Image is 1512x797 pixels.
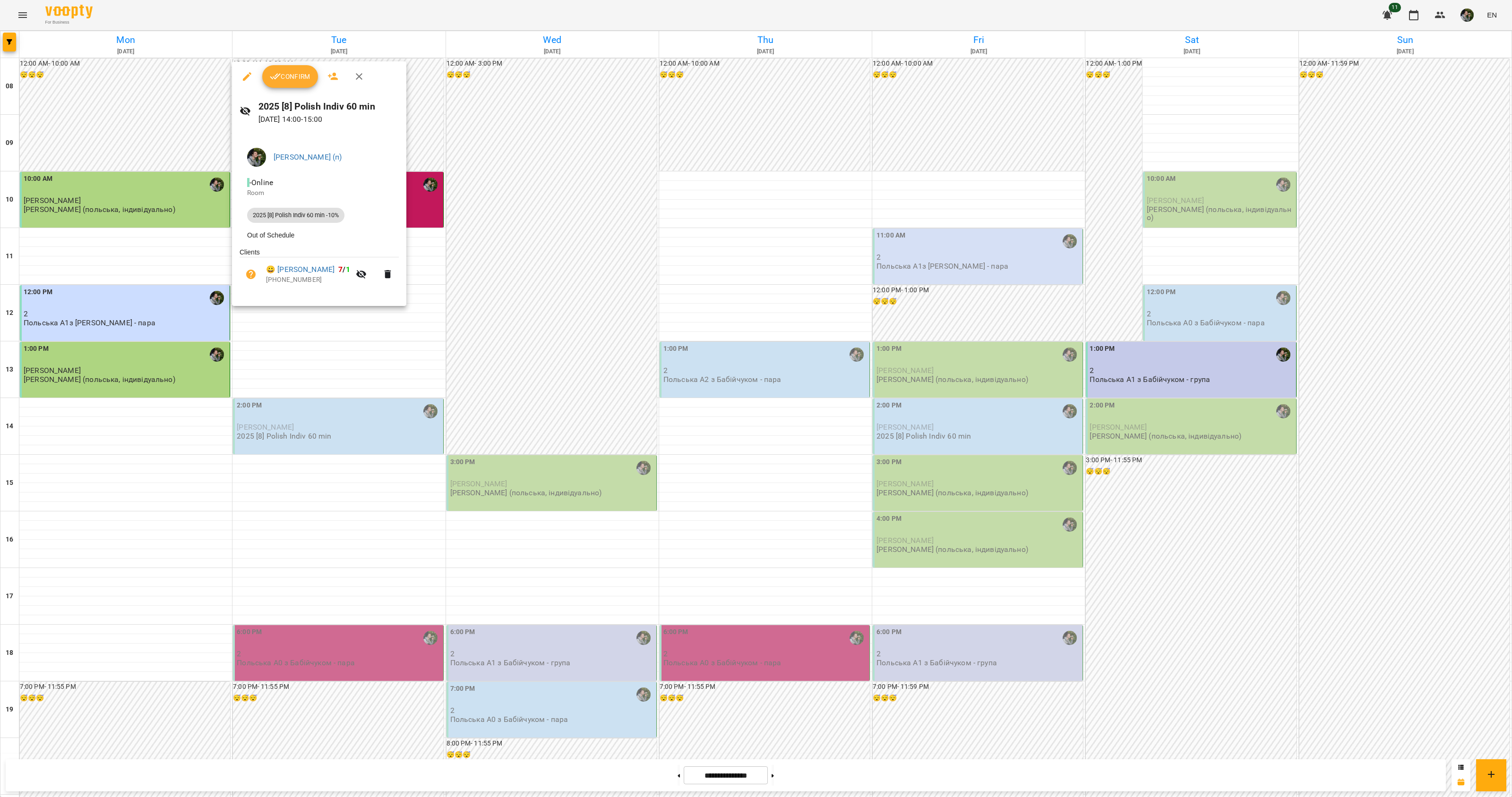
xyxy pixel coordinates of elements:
span: 2025 [8] Polish Indiv 60 min -10% [247,211,344,220]
b: / [338,265,350,274]
h6: 2025 [8] Polish Indiv 60 min [258,99,399,114]
li: Out of Schedule [240,227,399,244]
span: 1 [346,265,350,274]
button: Unpaid. Bill the attendance? [240,263,262,286]
span: Confirm [270,71,310,82]
img: 70cfbdc3d9a863d38abe8aa8a76b24f3.JPG [247,148,266,167]
span: 7 [338,265,343,274]
p: [DATE] 14:00 - 15:00 [258,114,399,125]
a: [PERSON_NAME] (п) [274,153,342,161]
p: Room [247,188,391,198]
span: - Online [247,178,275,187]
p: [PHONE_NUMBER] [266,275,350,285]
ul: Clients [240,247,399,295]
button: Confirm [262,65,318,88]
a: 😀 [PERSON_NAME] [266,264,335,275]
